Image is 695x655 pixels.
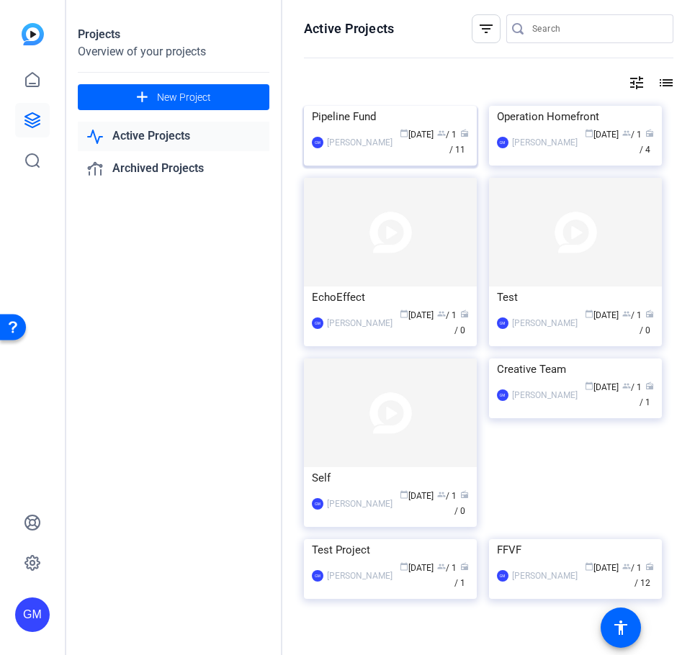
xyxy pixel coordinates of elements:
[400,563,434,573] span: [DATE]
[512,388,578,402] div: [PERSON_NAME]
[585,130,619,140] span: [DATE]
[622,381,631,390] span: group
[460,129,469,137] span: radio
[78,43,269,60] div: Overview of your projects
[460,310,469,318] span: radio
[585,562,593,571] span: calendar_today
[312,467,469,489] div: Self
[460,562,469,571] span: radio
[497,389,508,401] div: GM
[512,569,578,583] div: [PERSON_NAME]
[622,310,642,320] span: / 1
[437,310,457,320] span: / 1
[585,129,593,137] span: calendar_today
[327,497,393,511] div: [PERSON_NAME]
[640,382,654,407] span: / 1
[635,563,654,588] span: / 12
[622,130,642,140] span: / 1
[312,539,469,561] div: Test Project
[312,106,469,127] div: Pipeline Fund
[400,310,434,320] span: [DATE]
[312,498,323,510] div: GM
[304,20,394,37] h1: Active Projects
[645,562,654,571] span: radio
[15,597,50,632] div: GM
[312,317,323,329] div: GM
[640,130,654,155] span: / 4
[497,317,508,329] div: GM
[327,135,393,150] div: [PERSON_NAME]
[400,310,408,318] span: calendar_today
[437,562,446,571] span: group
[585,563,619,573] span: [DATE]
[497,286,654,308] div: Test
[400,129,408,137] span: calendar_today
[585,381,593,390] span: calendar_today
[78,122,269,151] a: Active Projects
[585,310,619,320] span: [DATE]
[400,490,408,499] span: calendar_today
[454,491,469,516] span: / 0
[497,570,508,582] div: GM
[437,310,446,318] span: group
[327,316,393,330] div: [PERSON_NAME]
[645,310,654,318] span: radio
[437,129,446,137] span: group
[532,20,662,37] input: Search
[437,563,457,573] span: / 1
[312,570,323,582] div: GM
[78,84,269,110] button: New Project
[622,562,631,571] span: group
[400,562,408,571] span: calendar_today
[622,382,642,392] span: / 1
[656,74,673,91] mat-icon: list
[437,130,457,140] span: / 1
[497,106,654,127] div: Operation Homefront
[454,310,469,335] span: / 0
[640,310,654,335] span: / 0
[78,26,269,43] div: Projects
[645,381,654,390] span: radio
[628,74,645,91] mat-icon: tune
[477,20,495,37] mat-icon: filter_list
[400,130,434,140] span: [DATE]
[460,490,469,499] span: radio
[585,382,619,392] span: [DATE]
[437,490,446,499] span: group
[622,129,631,137] span: group
[622,563,642,573] span: / 1
[512,316,578,330] div: [PERSON_NAME]
[497,358,654,380] div: Creative Team
[454,563,469,588] span: / 1
[133,89,151,107] mat-icon: add
[497,137,508,148] div: GM
[400,491,434,501] span: [DATE]
[512,135,578,150] div: [PERSON_NAME]
[497,539,654,561] div: FFVF
[312,137,323,148] div: GM
[312,286,469,308] div: EchoEffect
[78,154,269,184] a: Archived Projects
[327,569,393,583] div: [PERSON_NAME]
[437,491,457,501] span: / 1
[612,619,629,636] mat-icon: accessibility
[622,310,631,318] span: group
[157,90,211,105] span: New Project
[585,310,593,318] span: calendar_today
[645,129,654,137] span: radio
[22,23,44,45] img: blue-gradient.svg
